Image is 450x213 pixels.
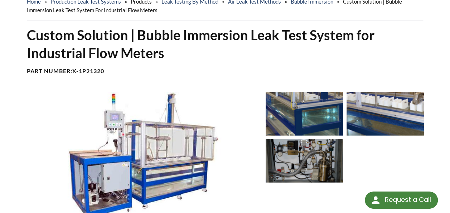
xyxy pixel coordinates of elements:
[370,194,381,206] img: round button
[27,67,423,75] h4: Part Number:
[384,191,431,208] div: Request a Call
[27,26,423,62] h1: Custom Solution | Bubble Immersion Leak Test System for Industrial Flow Meters
[347,92,424,136] img: Close up of Bubble immersion leak test system for industrial flow meters
[72,67,104,74] b: X-1P21320
[365,191,438,209] div: Request a Call
[266,139,343,183] img: Electronics for bubble immersion leak test system for industrial flow meters
[266,92,343,136] img: Close up of frame on Bubble immersion leak test system for industrial flow meters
